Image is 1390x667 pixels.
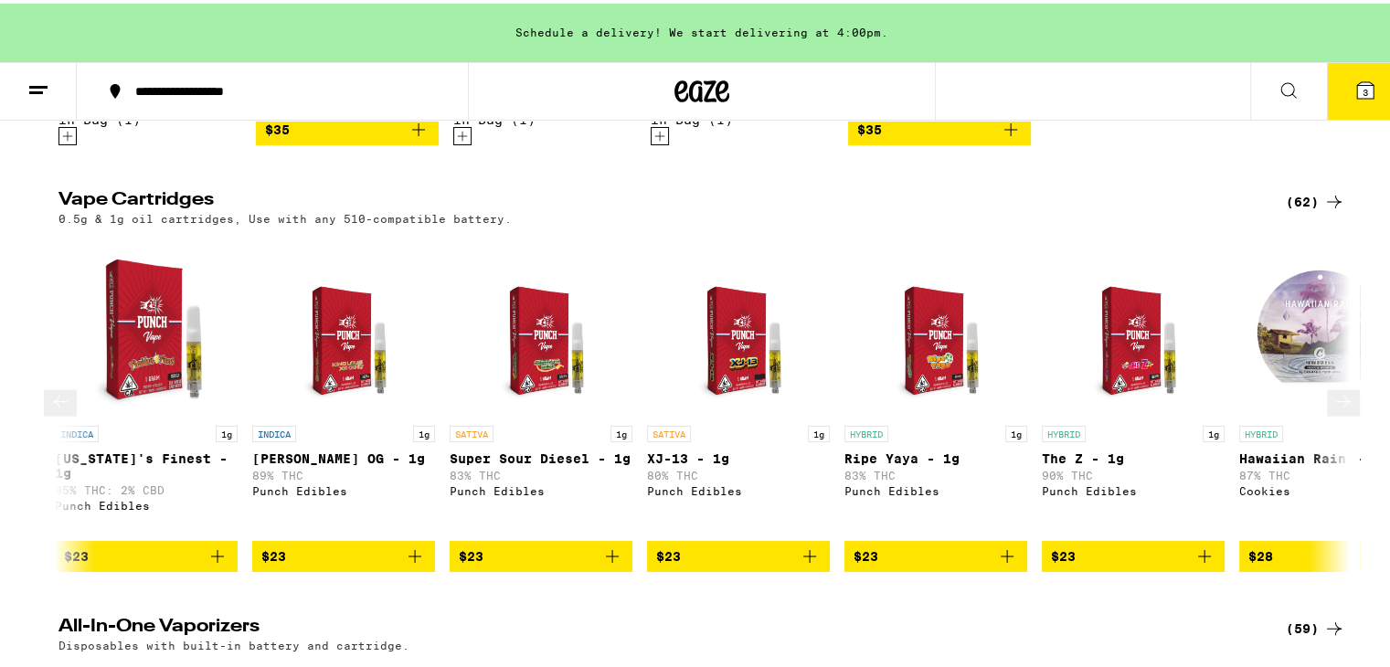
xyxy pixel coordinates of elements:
[647,448,830,462] p: XJ-13 - 1g
[857,119,882,133] span: $35
[647,482,830,493] div: Punch Edibles
[471,230,612,413] img: Punch Edibles - Super Sour Diesel - 1g
[58,209,512,221] p: 0.5g & 1g oil cartridges, Use with any 510-compatible battery.
[58,123,77,142] button: Increment
[450,466,632,478] p: 83% THC
[808,422,830,439] p: 1g
[844,537,1027,568] button: Add to bag
[450,448,632,462] p: Super Sour Diesel - 1g
[55,537,238,568] button: Add to bag
[58,636,409,648] p: Disposables with built-in battery and cartridge.
[453,123,472,142] button: Increment
[854,545,878,560] span: $23
[265,119,290,133] span: $35
[647,230,830,537] a: Open page for XJ-13 - 1g from Punch Edibles
[647,537,830,568] button: Add to bag
[413,422,435,439] p: 1g
[610,422,632,439] p: 1g
[252,537,435,568] button: Add to bag
[651,123,669,142] button: Increment
[1286,614,1345,636] a: (59)
[55,422,99,439] p: INDICA
[1042,466,1225,478] p: 90% THC
[668,230,810,413] img: Punch Edibles - XJ-13 - 1g
[844,422,888,439] p: HYBRID
[252,422,296,439] p: INDICA
[1239,422,1283,439] p: HYBRID
[55,230,238,537] a: Open page for Florida's Finest - 1g from Punch Edibles
[848,111,1031,142] button: Add to bag
[1042,230,1225,537] a: Open page for The Z - 1g from Punch Edibles
[252,466,435,478] p: 89% THC
[647,422,691,439] p: SATIVA
[844,448,1027,462] p: Ripe Yaya - 1g
[55,481,238,492] p: 85% THC: 2% CBD
[261,545,286,560] span: $23
[450,422,493,439] p: SATIVA
[1042,422,1086,439] p: HYBRID
[647,466,830,478] p: 80% THC
[1363,83,1368,94] span: 3
[844,230,1027,537] a: Open page for Ripe Yaya - 1g from Punch Edibles
[252,230,435,537] a: Open page for King Louie XII OG - 1g from Punch Edibles
[1203,422,1225,439] p: 1g
[58,187,1256,209] h2: Vape Cartridges
[256,111,439,142] button: Add to bag
[1248,545,1273,560] span: $28
[55,496,238,508] div: Punch Edibles
[844,466,1027,478] p: 83% THC
[1042,482,1225,493] div: Punch Edibles
[1042,537,1225,568] button: Add to bag
[459,545,483,560] span: $23
[844,482,1027,493] div: Punch Edibles
[450,230,632,537] a: Open page for Super Sour Diesel - 1g from Punch Edibles
[1063,230,1204,413] img: Punch Edibles - The Z - 1g
[64,545,89,560] span: $23
[216,422,238,439] p: 1g
[450,482,632,493] div: Punch Edibles
[1042,448,1225,462] p: The Z - 1g
[1051,545,1076,560] span: $23
[55,230,238,413] img: Punch Edibles - Florida's Finest - 1g
[865,230,1007,413] img: Punch Edibles - Ripe Yaya - 1g
[252,448,435,462] p: [PERSON_NAME] OG - 1g
[273,230,415,413] img: Punch Edibles - King Louie XII OG - 1g
[58,614,1256,636] h2: All-In-One Vaporizers
[656,545,681,560] span: $23
[252,482,435,493] div: Punch Edibles
[1005,422,1027,439] p: 1g
[450,537,632,568] button: Add to bag
[1286,187,1345,209] a: (62)
[55,448,238,477] p: [US_STATE]'s Finest - 1g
